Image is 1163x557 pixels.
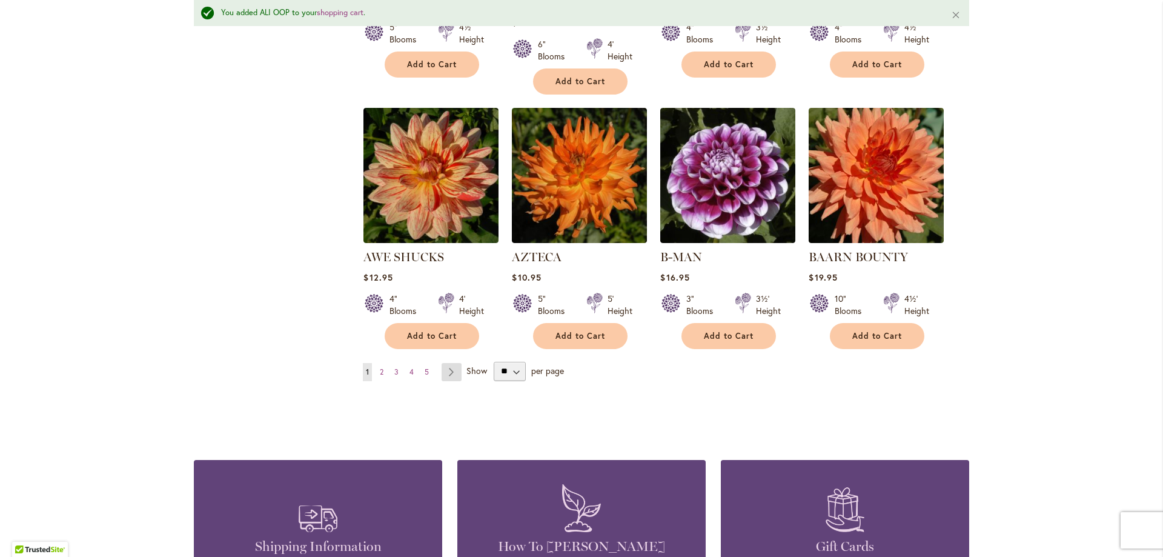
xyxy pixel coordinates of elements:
div: 5' Height [608,293,632,317]
div: 4" Blooms [686,21,720,45]
span: $19.95 [809,272,837,283]
div: 3" Blooms [686,293,720,317]
button: Add to Cart [681,52,776,78]
span: Add to Cart [407,331,457,341]
div: 5" Blooms [389,21,423,45]
a: B-MAN [660,250,702,264]
span: Add to Cart [704,59,754,70]
a: 2 [377,363,386,381]
button: Add to Cart [385,323,479,349]
h4: Shipping Information [212,538,424,555]
div: 3½' Height [756,21,781,45]
button: Add to Cart [830,323,924,349]
img: B-MAN [660,108,795,243]
img: AWE SHUCKS [363,108,499,243]
span: Add to Cart [704,331,754,341]
a: BAARN BOUNTY [809,250,908,264]
div: 10" Blooms [835,293,869,317]
a: AWE SHUCKS [363,250,444,264]
div: 3½' Height [756,293,781,317]
div: 4½' Height [904,21,929,45]
a: AZTECA [512,234,647,245]
span: Add to Cart [555,331,605,341]
img: AZTECA [512,108,647,243]
span: Add to Cart [407,59,457,70]
div: 6" Blooms [538,38,572,62]
h4: How To [PERSON_NAME] [475,538,688,555]
button: Add to Cart [533,68,628,95]
div: 4' Height [459,293,484,317]
span: $16.95 [660,272,689,283]
div: 4' Height [608,38,632,62]
div: You added ALI OOP to your . [221,7,933,19]
span: $10.95 [512,272,541,283]
a: AZTECA [512,250,562,264]
div: 4½' Height [904,293,929,317]
h4: Gift Cards [739,538,951,555]
div: 4" Blooms [389,293,423,317]
span: 2 [380,367,383,376]
span: 5 [425,367,429,376]
span: Show [466,364,487,376]
span: Add to Cart [852,59,902,70]
span: Add to Cart [555,76,605,87]
a: 5 [422,363,432,381]
a: shopping cart [317,7,363,18]
span: 1 [366,367,369,376]
img: Baarn Bounty [809,108,944,243]
span: Add to Cart [852,331,902,341]
a: B-MAN [660,234,795,245]
div: 4½' Height [459,21,484,45]
button: Add to Cart [830,52,924,78]
a: 4 [406,363,417,381]
span: 4 [409,367,414,376]
button: Add to Cart [533,323,628,349]
a: Baarn Bounty [809,234,944,245]
span: 3 [394,367,399,376]
a: 3 [391,363,402,381]
span: $12.95 [363,272,393,283]
button: Add to Cart [385,52,479,78]
div: 4" Blooms [835,21,869,45]
span: per page [531,364,564,376]
button: Add to Cart [681,323,776,349]
a: AWE SHUCKS [363,234,499,245]
div: 5" Blooms [538,293,572,317]
iframe: Launch Accessibility Center [9,514,43,548]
